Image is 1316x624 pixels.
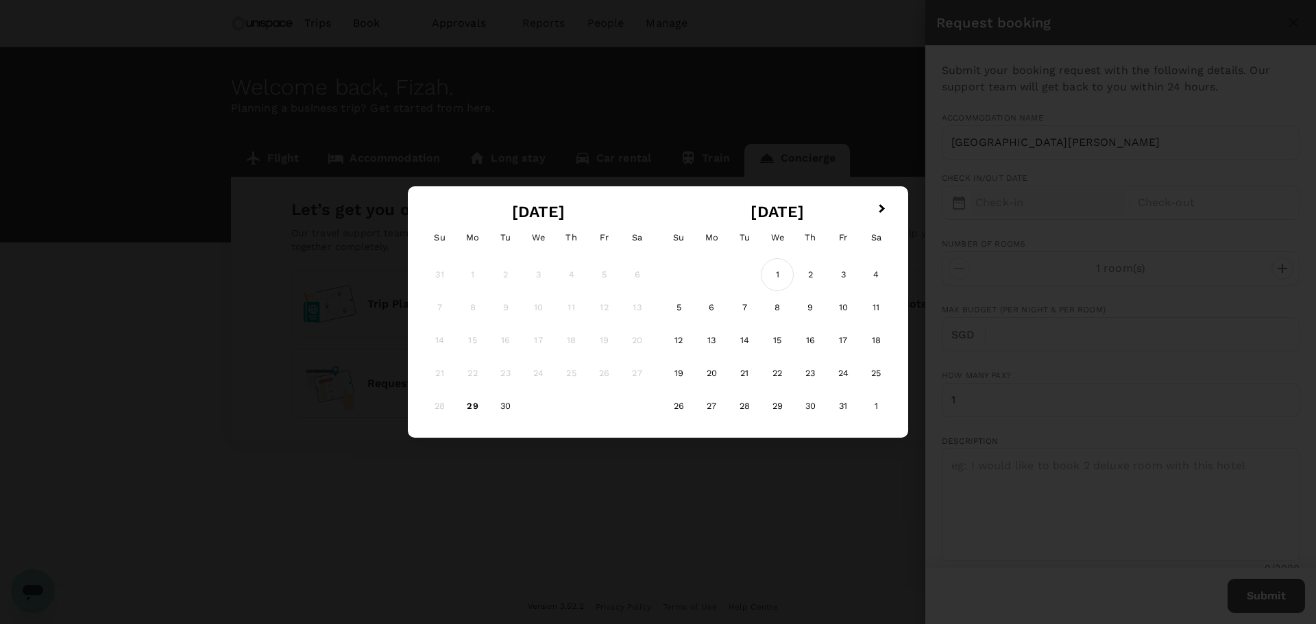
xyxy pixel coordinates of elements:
div: Not available Saturday, September 27th, 2025 [621,357,654,390]
div: Not available Sunday, September 14th, 2025 [424,324,456,357]
div: Saturday [621,221,654,254]
div: Choose Saturday, October 4th, 2025 [860,258,892,291]
div: Monday [456,221,489,254]
div: Not available Thursday, September 4th, 2025 [555,258,588,291]
div: Choose Wednesday, October 15th, 2025 [761,324,794,357]
div: Choose Sunday, October 26th, 2025 [662,390,695,423]
div: Choose Monday, October 13th, 2025 [695,324,728,357]
div: Not available Monday, September 22nd, 2025 [456,357,489,390]
div: Not available Monday, September 15th, 2025 [456,324,489,357]
div: Choose Tuesday, October 7th, 2025 [728,291,761,324]
div: Choose Thursday, October 16th, 2025 [794,324,827,357]
div: Not available Tuesday, September 23rd, 2025 [489,357,522,390]
div: Wednesday [761,221,794,254]
div: Choose Tuesday, October 14th, 2025 [728,324,761,357]
div: Choose Tuesday, October 21st, 2025 [728,357,761,390]
div: Friday [827,221,860,254]
div: Not available Tuesday, September 16th, 2025 [489,324,522,357]
div: Not available Wednesday, September 17th, 2025 [522,324,555,357]
div: Not available Monday, September 8th, 2025 [456,291,489,324]
div: Not available Friday, September 5th, 2025 [588,258,621,291]
div: Choose Monday, October 27th, 2025 [695,390,728,423]
div: Not available Wednesday, September 10th, 2025 [522,291,555,324]
div: Not available Saturday, September 13th, 2025 [621,291,654,324]
div: Choose Sunday, October 12th, 2025 [662,324,695,357]
div: Choose Wednesday, October 8th, 2025 [761,291,794,324]
div: Choose Friday, October 3rd, 2025 [827,258,860,291]
div: Month October, 2025 [662,258,892,423]
div: Choose Sunday, October 19th, 2025 [662,357,695,390]
div: Not available Wednesday, September 24th, 2025 [522,357,555,390]
div: Not available Sunday, September 28th, 2025 [424,390,456,423]
div: Not available Sunday, September 7th, 2025 [424,291,456,324]
div: Choose Friday, October 10th, 2025 [827,291,860,324]
div: Not available Thursday, September 11th, 2025 [555,291,588,324]
div: Not available Monday, September 1st, 2025 [456,258,489,291]
div: Thursday [794,221,827,254]
div: Not available Thursday, September 25th, 2025 [555,357,588,390]
div: Sunday [662,221,695,254]
div: Choose Friday, October 24th, 2025 [827,357,860,390]
div: Not available Friday, September 26th, 2025 [588,357,621,390]
div: Not available Sunday, August 31st, 2025 [424,258,456,291]
div: Choose Saturday, October 11th, 2025 [860,291,892,324]
div: Not available Sunday, September 21st, 2025 [424,357,456,390]
div: Choose Saturday, October 25th, 2025 [860,357,892,390]
div: Not available Wednesday, September 3rd, 2025 [522,258,555,291]
div: Choose Friday, October 17th, 2025 [827,324,860,357]
div: Choose Thursday, October 23rd, 2025 [794,357,827,390]
div: Saturday [860,221,892,254]
div: Not available Saturday, September 6th, 2025 [621,258,654,291]
div: Monday [695,221,728,254]
div: Thursday [555,221,588,254]
div: Sunday [424,221,456,254]
h2: [DATE] [658,203,897,221]
div: Choose Tuesday, September 30th, 2025 [489,390,522,423]
div: Choose Saturday, October 18th, 2025 [860,324,892,357]
div: Not available Friday, September 19th, 2025 [588,324,621,357]
div: Choose Thursday, October 2nd, 2025 [794,258,827,291]
div: Not available Thursday, September 18th, 2025 [555,324,588,357]
button: Next Month [873,199,894,221]
div: Friday [588,221,621,254]
div: Wednesday [522,221,555,254]
div: Not available Tuesday, September 2nd, 2025 [489,258,522,291]
div: Tuesday [489,221,522,254]
div: Month September, 2025 [424,258,654,423]
div: Not available Tuesday, September 9th, 2025 [489,291,522,324]
div: Choose Friday, October 31st, 2025 [827,390,860,423]
div: Choose Monday, October 20th, 2025 [695,357,728,390]
div: Tuesday [728,221,761,254]
div: Choose Wednesday, October 1st, 2025 [761,258,794,291]
div: Choose Monday, October 6th, 2025 [695,291,728,324]
div: Choose Thursday, October 30th, 2025 [794,390,827,423]
div: Choose Wednesday, October 22nd, 2025 [761,357,794,390]
div: Choose Wednesday, October 29th, 2025 [761,390,794,423]
div: Choose Saturday, November 1st, 2025 [860,390,892,423]
div: Not available Saturday, September 20th, 2025 [621,324,654,357]
div: Choose Thursday, October 9th, 2025 [794,291,827,324]
div: Not available Friday, September 12th, 2025 [588,291,621,324]
div: Choose Monday, September 29th, 2025 [456,390,489,423]
div: Choose Sunday, October 5th, 2025 [662,291,695,324]
div: Choose Tuesday, October 28th, 2025 [728,390,761,423]
h2: [DATE] [419,203,658,221]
